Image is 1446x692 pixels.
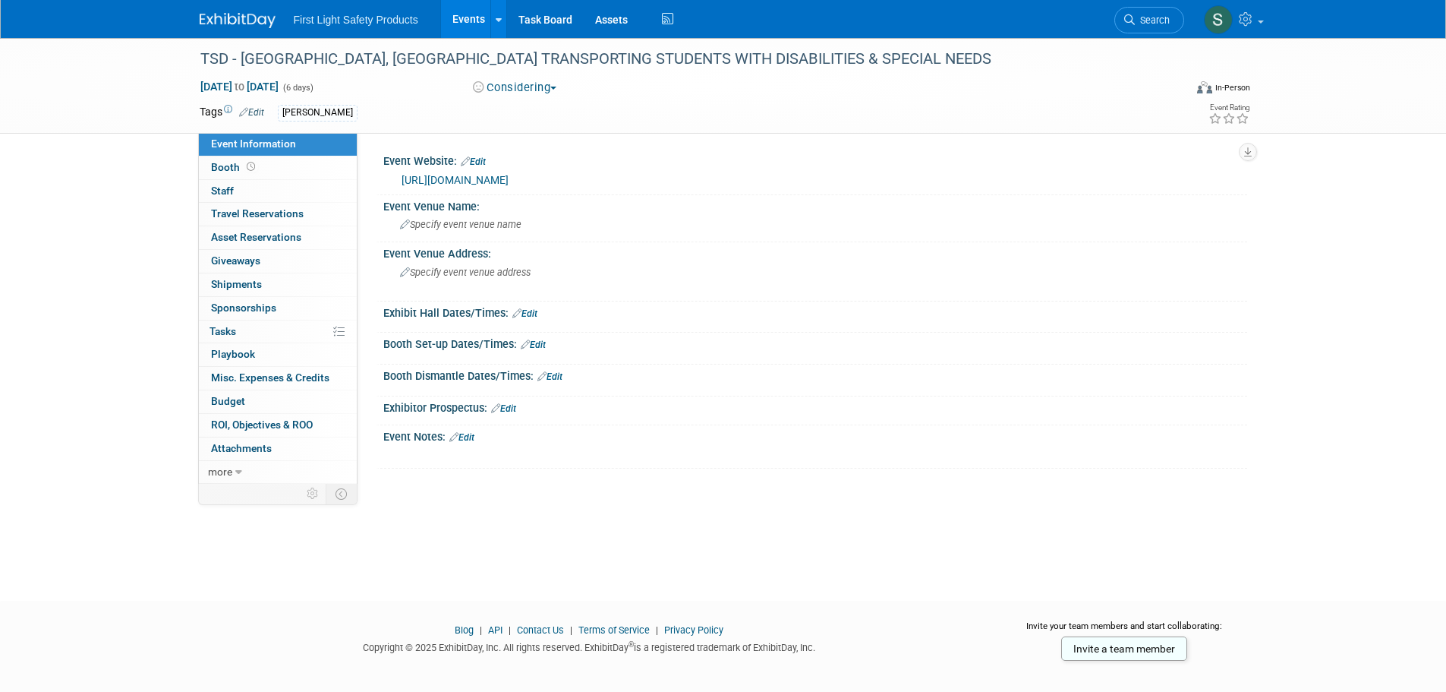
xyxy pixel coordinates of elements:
span: | [652,624,662,636]
div: Exhibit Hall Dates/Times: [383,302,1247,321]
span: Giveaways [211,254,260,267]
a: Invite a team member [1061,637,1187,661]
a: Edit [512,308,537,319]
img: Format-Inperson.png [1197,81,1212,93]
a: Edit [491,403,516,414]
span: Misc. Expenses & Credits [211,371,329,384]
a: Budget [199,390,357,413]
a: Blog [455,624,474,636]
span: more [208,466,232,478]
div: [PERSON_NAME] [278,105,358,121]
a: Attachments [199,438,357,460]
a: Edit [521,340,546,350]
div: Exhibitor Prospectus: [383,397,1247,416]
a: Contact Us [517,624,564,636]
span: (6 days) [282,83,313,93]
a: Event Information [199,133,357,156]
span: Travel Reservations [211,207,304,220]
span: Booth not reserved yet [244,161,258,172]
span: Search [1135,14,1170,26]
div: Event Format [1095,79,1251,102]
td: Personalize Event Tab Strip [300,484,326,504]
a: Privacy Policy [664,624,723,636]
a: Edit [239,107,264,118]
span: Attachments [211,442,272,454]
a: Sponsorships [199,297,357,320]
span: Playbook [211,348,255,360]
span: First Light Safety Products [294,14,418,26]
a: Misc. Expenses & Credits [199,367,357,390]
a: Giveaways [199,250,357,273]
a: more [199,461,357,484]
span: Budget [211,395,245,407]
a: Shipments [199,273,357,296]
img: Steph Willemsen [1204,5,1233,34]
span: Staff [211,185,234,197]
span: | [566,624,576,636]
div: Event Website: [383,150,1247,169]
a: Asset Reservations [199,226,357,249]
a: Search [1114,7,1184,33]
span: Specify event venue name [400,219,521,230]
div: Booth Set-up Dates/Times: [383,333,1247,352]
a: Terms of Service [578,624,650,636]
a: Playbook [199,343,357,366]
div: Event Rating [1208,104,1249,112]
span: Event Information [211,137,296,150]
span: Specify event venue address [400,267,531,278]
span: [DATE] [DATE] [200,80,279,93]
span: ROI, Objectives & ROO [211,419,313,431]
a: [URL][DOMAIN_NAME] [402,174,509,186]
div: TSD - [GEOGRAPHIC_DATA], [GEOGRAPHIC_DATA] TRANSPORTING STUDENTS WITH DISABILITIES & SPECIAL NEEDS [195,46,1161,73]
div: In-Person [1214,82,1250,93]
span: Booth [211,161,258,173]
span: Shipments [211,278,262,290]
a: Booth [199,156,357,179]
img: ExhibitDay [200,13,276,28]
div: Event Notes: [383,425,1247,445]
span: | [505,624,515,636]
span: Asset Reservations [211,231,301,243]
div: Copyright © 2025 ExhibitDay, Inc. All rights reserved. ExhibitDay is a registered trademark of Ex... [200,637,980,655]
span: to [232,81,247,93]
div: Booth Dismantle Dates/Times: [383,365,1247,384]
a: Staff [199,180,357,203]
span: | [476,624,486,636]
a: API [488,624,502,636]
div: Invite your team members and start collaborating: [1002,620,1247,643]
a: Edit [449,432,474,443]
a: ROI, Objectives & ROO [199,414,357,437]
span: Sponsorships [211,302,276,314]
a: Tasks [199,321,357,343]
a: Edit [537,371,562,382]
span: Tasks [209,325,236,337]
a: Edit [461,156,486,167]
td: Tags [200,104,264,122]
sup: ® [628,640,634,649]
div: Event Venue Address: [383,242,1247,261]
td: Toggle Event Tabs [326,484,357,504]
div: Event Venue Name: [383,195,1247,214]
a: Travel Reservations [199,203,357,226]
button: Considering [468,80,562,96]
